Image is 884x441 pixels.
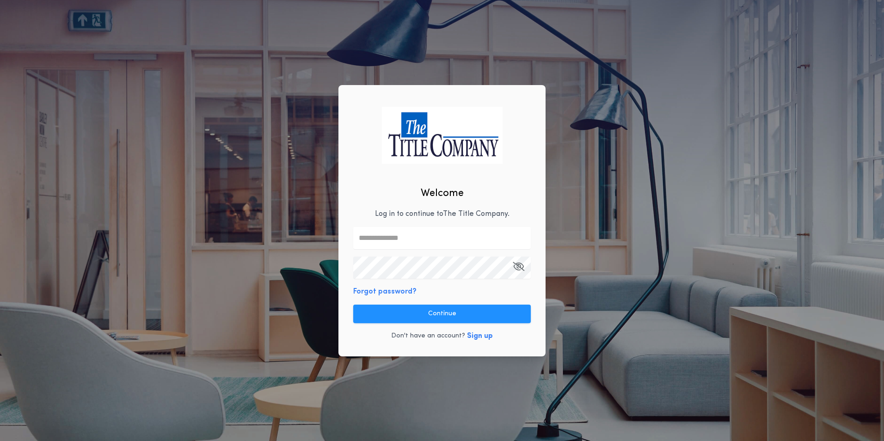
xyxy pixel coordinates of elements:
[467,331,493,342] button: Sign up
[375,208,510,220] p: Log in to continue to The Title Company .
[353,286,417,297] button: Forgot password?
[381,107,503,164] img: logo
[353,305,531,323] button: Continue
[421,186,464,201] h2: Welcome
[391,331,465,341] p: Don't have an account?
